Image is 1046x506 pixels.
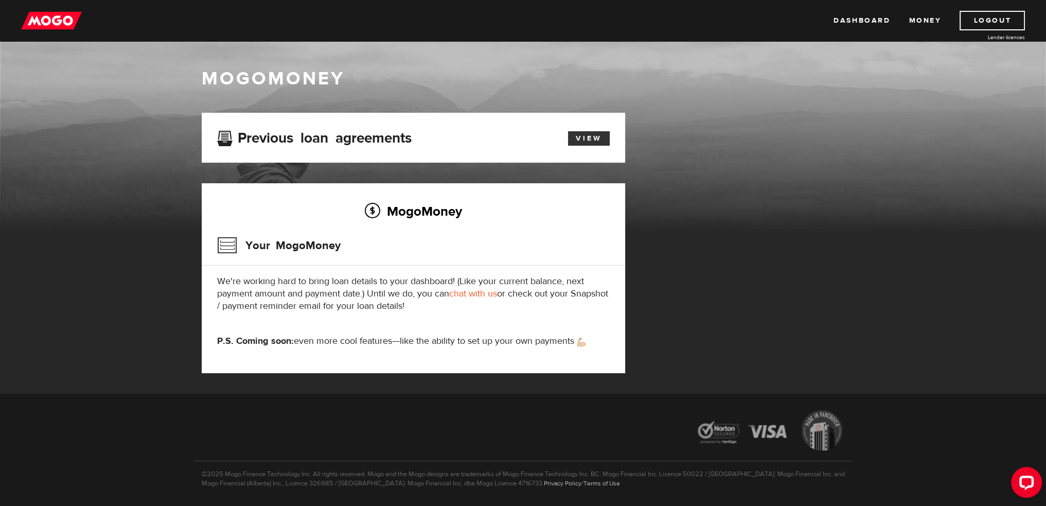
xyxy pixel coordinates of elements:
[688,403,853,461] img: legal-icons-92a2ffecb4d32d839781d1b4e4802d7b.png
[577,338,586,346] img: strong arm emoji
[217,275,610,312] p: We're working hard to bring loan details to your dashboard! (Like your current balance, next paym...
[217,335,294,347] strong: P.S. Coming soon:
[449,288,497,300] a: chat with us
[217,335,610,347] p: even more cool features—like the ability to set up your own payments
[217,130,412,143] h3: Previous loan agreements
[194,461,853,488] p: ©2025 Mogo Finance Technology Inc. All rights reserved. Mogo and the Mogo designs are trademarks ...
[1003,463,1046,506] iframe: LiveChat chat widget
[948,33,1025,41] a: Lender licences
[583,479,620,487] a: Terms of Use
[217,232,341,259] h3: Your MogoMoney
[21,11,82,30] img: mogo_logo-11ee424be714fa7cbb0f0f49df9e16ec.png
[960,11,1025,30] a: Logout
[202,68,845,90] h1: MogoMoney
[909,11,941,30] a: Money
[544,479,581,487] a: Privacy Policy
[217,200,610,222] h2: MogoMoney
[568,131,610,146] a: View
[834,11,890,30] a: Dashboard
